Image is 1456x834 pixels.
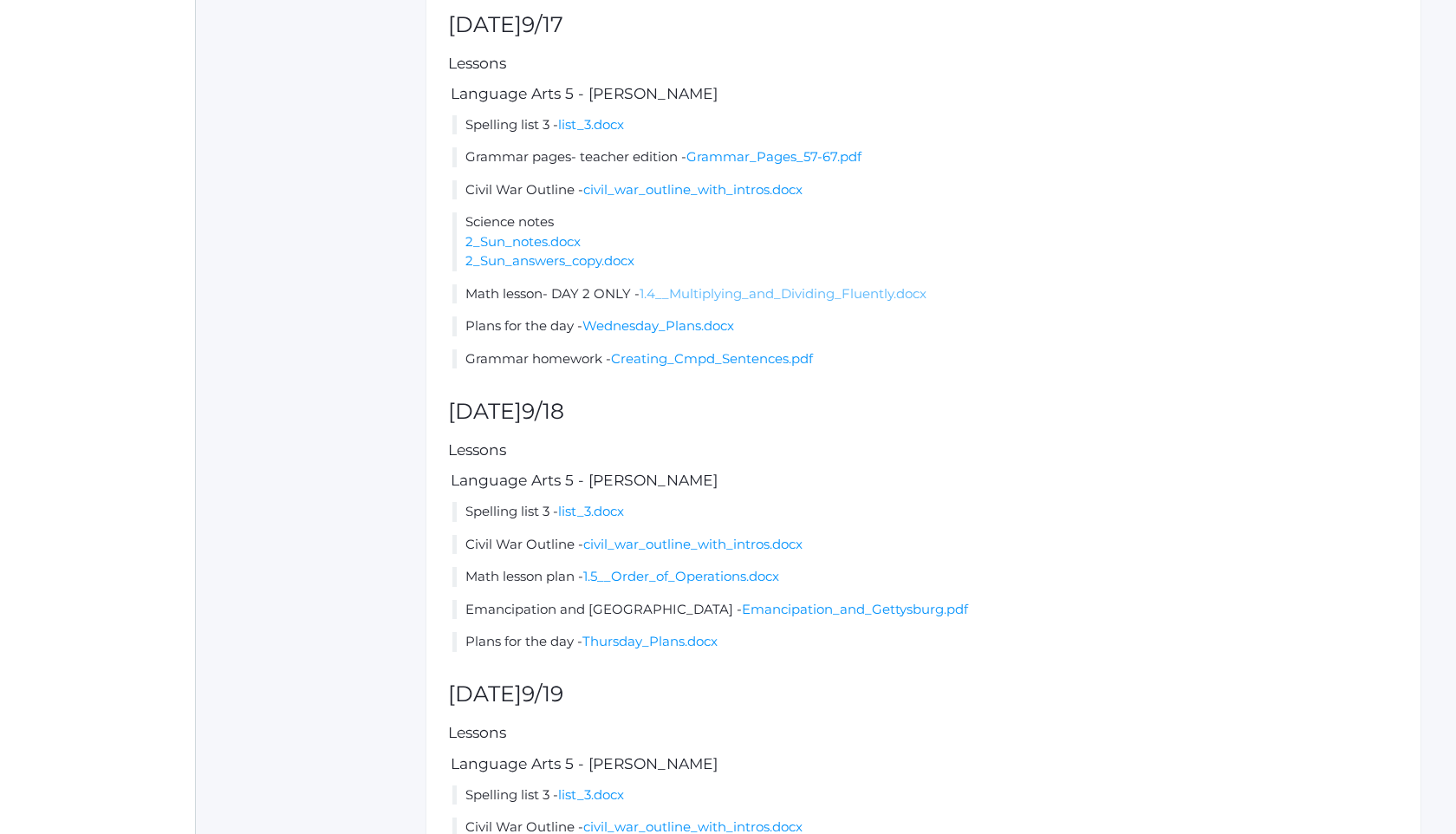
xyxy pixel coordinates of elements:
[583,568,779,584] a: 1.5__Order_of_Operations.docx
[582,633,718,649] a: Thursday_Plans.docx
[611,350,813,367] a: Creating_Cmpd_Sentences.pdf
[452,212,1399,271] li: Science notes
[558,786,624,803] a: list_3.docx
[448,472,1399,489] h5: Language Arts 5 - [PERSON_NAME]
[522,681,563,707] span: 9/19
[448,725,1399,741] h5: Lessons
[582,317,734,334] a: Wednesday_Plans.docx
[742,601,968,617] a: Emancipation_and_Gettysburg.pdf
[452,349,1399,369] li: Grammar homework -
[448,55,1399,72] h5: Lessons
[448,442,1399,459] h5: Lessons
[686,148,861,165] a: Grammar_Pages_57-67.pdf
[448,13,1399,37] h2: [DATE]
[452,147,1399,167] li: Grammar pages- teacher edition -
[452,632,1399,652] li: Plans for the day -
[452,180,1399,200] li: Civil War Outline -
[558,503,624,519] a: list_3.docx
[583,536,803,552] a: civil_war_outline_with_intros.docx
[522,398,564,424] span: 9/18
[452,535,1399,555] li: Civil War Outline -
[448,400,1399,424] h2: [DATE]
[448,756,1399,772] h5: Language Arts 5 - [PERSON_NAME]
[640,285,926,302] a: 1.4__Multiplying_and_Dividing_Fluently.docx
[452,600,1399,620] li: Emancipation and [GEOGRAPHIC_DATA] -
[452,115,1399,135] li: Spelling list 3 -
[465,252,634,269] a: 2_Sun_answers_copy.docx
[452,502,1399,522] li: Spelling list 3 -
[452,567,1399,587] li: Math lesson plan -
[558,116,624,133] a: list_3.docx
[448,86,1399,102] h5: Language Arts 5 - [PERSON_NAME]
[452,284,1399,304] li: Math lesson- DAY 2 ONLY -
[465,233,581,250] a: 2_Sun_notes.docx
[522,11,563,37] span: 9/17
[452,785,1399,805] li: Spelling list 3 -
[583,181,803,198] a: civil_war_outline_with_intros.docx
[448,682,1399,707] h2: [DATE]
[452,316,1399,336] li: Plans for the day -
